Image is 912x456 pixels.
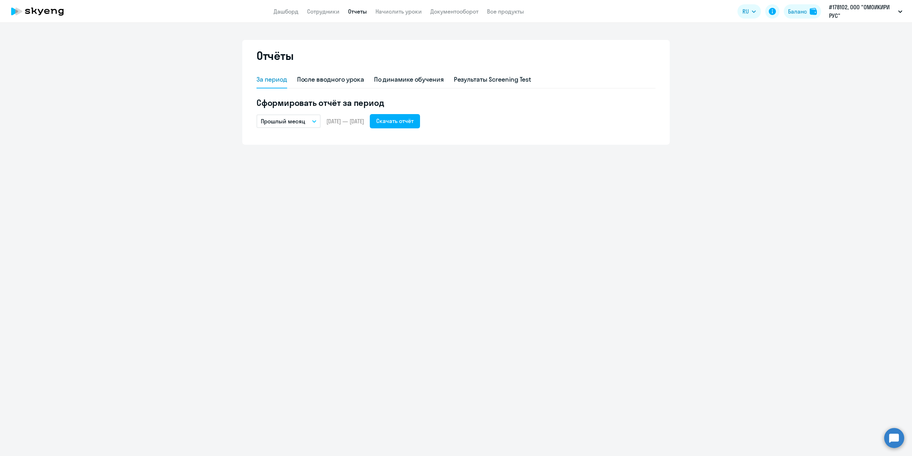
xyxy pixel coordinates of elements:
[784,4,821,19] button: Балансbalance
[737,4,761,19] button: RU
[788,7,807,16] div: Баланс
[256,48,294,63] h2: Отчёты
[454,75,532,84] div: Результаты Screening Test
[829,3,895,20] p: #178102, ООО "ОМОИКИРИ РУС"
[370,114,420,128] button: Скачать отчёт
[376,117,414,125] div: Скачать отчёт
[348,8,367,15] a: Отчеты
[742,7,749,16] span: RU
[274,8,299,15] a: Дашборд
[374,75,444,84] div: По динамике обучения
[810,8,817,15] img: balance
[297,75,364,84] div: После вводного урока
[256,75,287,84] div: За период
[375,8,422,15] a: Начислить уроки
[256,97,655,108] h5: Сформировать отчёт за период
[256,114,321,128] button: Прошлый месяц
[307,8,340,15] a: Сотрудники
[326,117,364,125] span: [DATE] — [DATE]
[487,8,524,15] a: Все продукты
[261,117,305,125] p: Прошлый месяц
[430,8,478,15] a: Документооборот
[825,3,906,20] button: #178102, ООО "ОМОИКИРИ РУС"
